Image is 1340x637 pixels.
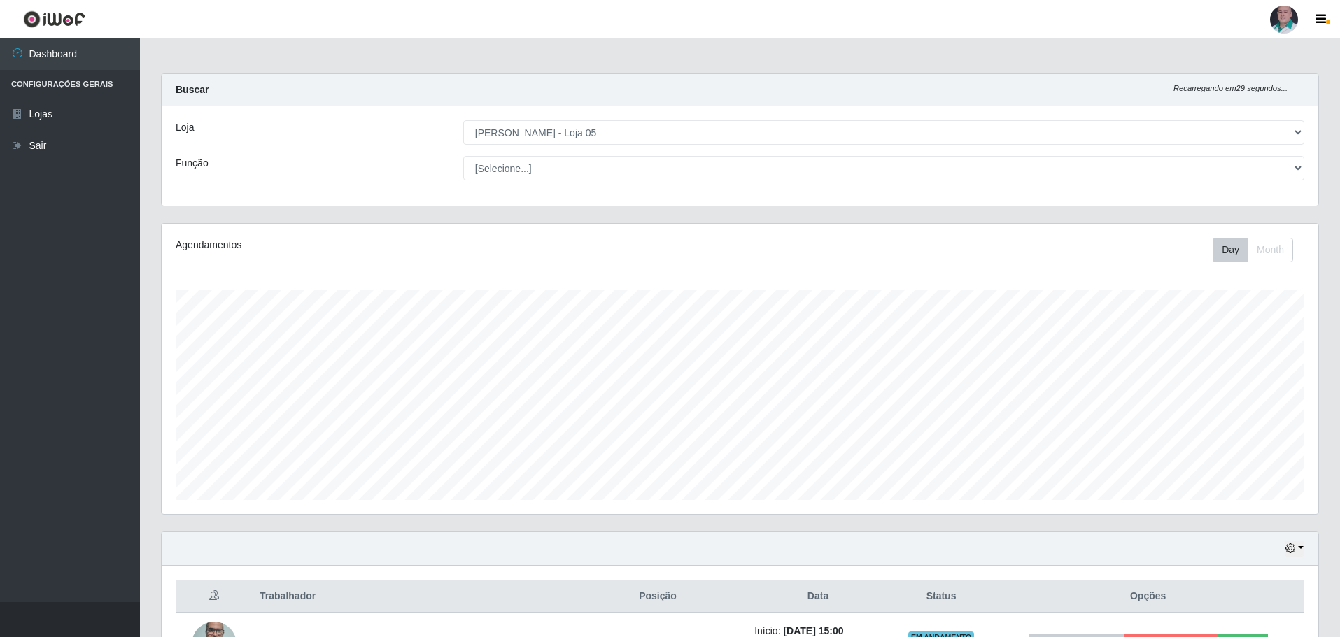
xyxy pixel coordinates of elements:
[746,580,890,613] th: Data
[176,84,209,95] strong: Buscar
[176,156,209,171] label: Função
[23,10,85,28] img: CoreUI Logo
[890,580,992,613] th: Status
[176,120,194,135] label: Loja
[1173,84,1288,92] i: Recarregando em 29 segundos...
[1213,238,1304,262] div: Toolbar with button groups
[570,580,746,613] th: Posição
[1248,238,1293,262] button: Month
[1213,238,1293,262] div: First group
[992,580,1304,613] th: Opções
[783,625,843,636] time: [DATE] 15:00
[251,580,570,613] th: Trabalhador
[176,238,634,252] div: Agendamentos
[1213,238,1248,262] button: Day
